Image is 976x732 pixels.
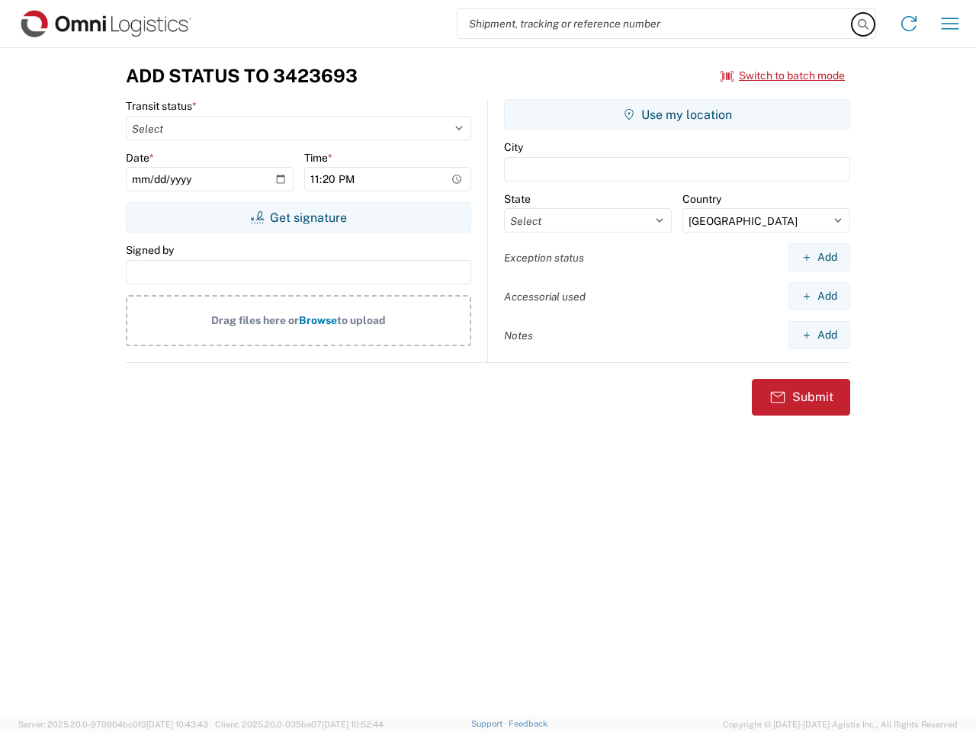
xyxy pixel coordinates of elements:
label: Country [682,192,721,206]
a: Feedback [509,719,547,728]
label: Exception status [504,251,584,265]
h3: Add Status to 3423693 [126,65,358,87]
button: Add [788,243,850,271]
label: Transit status [126,99,197,113]
span: [DATE] 10:52:44 [322,720,384,729]
span: Server: 2025.20.0-970904bc0f3 [18,720,208,729]
span: [DATE] 10:43:43 [146,720,208,729]
label: City [504,140,523,154]
span: Copyright © [DATE]-[DATE] Agistix Inc., All Rights Reserved [723,718,958,731]
a: Support [471,719,509,728]
input: Shipment, tracking or reference number [457,9,852,38]
label: Accessorial used [504,290,586,303]
label: Signed by [126,243,174,257]
button: Use my location [504,99,850,130]
span: Browse [299,314,337,326]
button: Submit [752,379,850,416]
label: State [504,192,531,206]
span: Client: 2025.20.0-035ba07 [215,720,384,729]
button: Add [788,282,850,310]
button: Get signature [126,202,471,233]
span: to upload [337,314,386,326]
button: Switch to batch mode [721,63,845,88]
button: Add [788,321,850,349]
label: Notes [504,329,533,342]
label: Date [126,151,154,165]
label: Time [304,151,332,165]
span: Drag files here or [211,314,299,326]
